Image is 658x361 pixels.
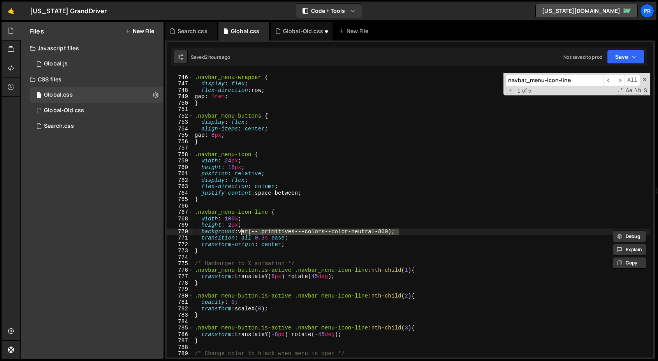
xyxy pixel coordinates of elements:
[505,75,603,86] input: Search for
[167,87,193,94] div: 748
[167,132,193,139] div: 755
[167,331,193,338] div: 786
[603,75,614,86] span: ​
[514,88,535,94] span: 1 of 5
[607,50,645,64] button: Save
[167,145,193,151] div: 757
[167,171,193,177] div: 761
[205,54,230,60] div: 2 hours ago
[167,273,193,280] div: 777
[167,241,193,248] div: 772
[30,56,164,72] div: 16777/45843.js
[167,325,193,331] div: 785
[283,27,323,35] div: Global-Old.css
[613,231,646,242] button: Debug
[643,87,648,95] span: Search In Selection
[125,28,154,34] button: New File
[167,158,193,164] div: 759
[167,222,193,229] div: 769
[167,74,193,81] div: 746
[167,177,193,184] div: 762
[167,113,193,120] div: 752
[30,27,44,35] h2: Files
[167,196,193,203] div: 765
[44,123,74,130] div: Search.css
[613,257,646,269] button: Copy
[613,244,646,255] button: Explain
[167,254,193,261] div: 774
[167,261,193,267] div: 775
[339,27,371,35] div: New File
[2,2,21,20] a: 🤙
[167,286,193,293] div: 779
[167,229,193,235] div: 770
[563,54,602,60] div: Not saved to prod
[167,139,193,145] div: 756
[167,299,193,306] div: 781
[167,190,193,197] div: 764
[167,216,193,222] div: 768
[30,118,164,134] div: 16777/46659.css
[296,4,362,18] button: Code + Tools
[167,280,193,287] div: 778
[535,4,638,18] a: [US_STATE][DOMAIN_NAME]
[167,100,193,107] div: 750
[634,87,642,95] span: Whole Word Search
[30,6,107,16] div: [US_STATE] GrandDriver
[167,293,193,299] div: 780
[167,126,193,132] div: 754
[44,92,73,99] div: Global.css
[625,75,640,86] span: Alt-Enter
[167,93,193,100] div: 749
[167,312,193,319] div: 783
[167,151,193,158] div: 758
[167,183,193,190] div: 763
[167,119,193,126] div: 753
[44,60,68,67] div: Global.js
[625,87,633,95] span: CaseSensitive Search
[506,87,514,94] span: Toggle Replace mode
[167,235,193,241] div: 771
[167,209,193,216] div: 767
[30,103,164,118] div: 16777/45852.css
[21,41,164,56] div: Javascript files
[167,267,193,274] div: 776
[167,106,193,113] div: 751
[640,4,654,18] a: PR
[167,350,193,357] div: 789
[191,54,230,60] div: Saved
[614,75,625,86] span: ​
[167,306,193,312] div: 782
[167,164,193,171] div: 760
[167,81,193,87] div: 747
[167,344,193,351] div: 788
[167,203,193,210] div: 766
[21,72,164,87] div: CSS files
[167,338,193,344] div: 787
[30,87,164,103] div: 16777/46651.css
[616,87,624,95] span: RegExp Search
[167,319,193,325] div: 784
[44,107,84,114] div: Global-Old.css
[167,248,193,254] div: 773
[178,27,208,35] div: Search.css
[231,27,260,35] div: Global.css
